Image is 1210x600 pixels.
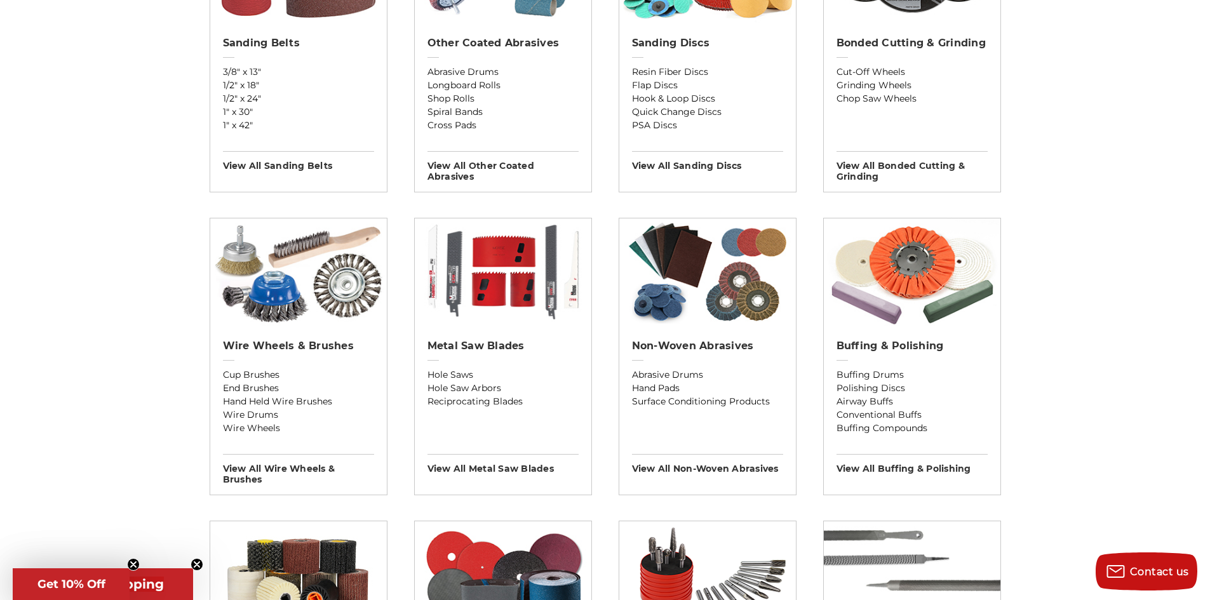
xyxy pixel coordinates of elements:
[427,151,579,182] h3: View All other coated abrasives
[1130,566,1189,578] span: Contact us
[223,37,374,50] h2: Sanding Belts
[427,65,579,79] a: Abrasive Drums
[13,568,193,600] div: Get Free ShippingClose teaser
[632,119,783,132] a: PSA Discs
[837,340,988,352] h2: Buffing & Polishing
[427,105,579,119] a: Spiral Bands
[427,119,579,132] a: Cross Pads
[210,218,387,326] img: Wire Wheels & Brushes
[427,340,579,352] h2: Metal Saw Blades
[837,92,988,105] a: Chop Saw Wheels
[632,37,783,50] h2: Sanding Discs
[632,79,783,92] a: Flap Discs
[223,119,374,132] a: 1" x 42"
[632,454,783,474] h3: View All non-woven abrasives
[427,454,579,474] h3: View All metal saw blades
[837,454,988,474] h3: View All buffing & polishing
[632,382,783,395] a: Hand Pads
[837,79,988,92] a: Grinding Wheels
[427,79,579,92] a: Longboard Rolls
[837,382,988,395] a: Polishing Discs
[223,408,374,422] a: Wire Drums
[837,408,988,422] a: Conventional Buffs
[837,422,988,435] a: Buffing Compounds
[632,395,783,408] a: Surface Conditioning Products
[619,218,796,326] img: Non-woven Abrasives
[191,558,203,571] button: Close teaser
[632,105,783,119] a: Quick Change Discs
[632,340,783,352] h2: Non-woven Abrasives
[427,382,579,395] a: Hole Saw Arbors
[223,368,374,382] a: Cup Brushes
[223,454,374,485] h3: View All wire wheels & brushes
[837,65,988,79] a: Cut-Off Wheels
[13,568,130,600] div: Get 10% OffClose teaser
[427,37,579,50] h2: Other Coated Abrasives
[223,92,374,105] a: 1/2" x 24"
[632,92,783,105] a: Hook & Loop Discs
[837,151,988,182] h3: View All bonded cutting & grinding
[223,382,374,395] a: End Brushes
[223,151,374,171] h3: View All sanding belts
[127,558,140,571] button: Close teaser
[632,151,783,171] h3: View All sanding discs
[632,65,783,79] a: Resin Fiber Discs
[223,79,374,92] a: 1/2" x 18"
[223,340,374,352] h2: Wire Wheels & Brushes
[837,395,988,408] a: Airway Buffs
[632,368,783,382] a: Abrasive Drums
[837,368,988,382] a: Buffing Drums
[37,577,105,591] span: Get 10% Off
[415,218,591,326] img: Metal Saw Blades
[427,368,579,382] a: Hole Saws
[223,422,374,435] a: Wire Wheels
[824,218,1000,326] img: Buffing & Polishing
[223,65,374,79] a: 3/8" x 13"
[223,395,374,408] a: Hand Held Wire Brushes
[427,92,579,105] a: Shop Rolls
[223,105,374,119] a: 1" x 30"
[1096,552,1197,590] button: Contact us
[427,395,579,408] a: Reciprocating Blades
[837,37,988,50] h2: Bonded Cutting & Grinding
